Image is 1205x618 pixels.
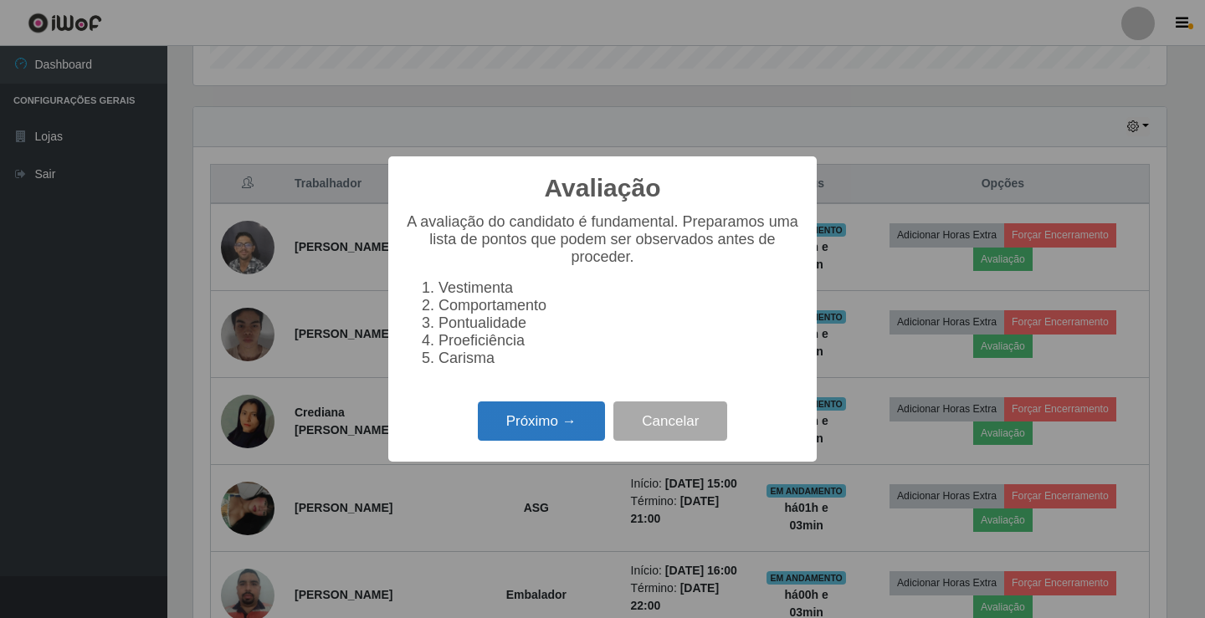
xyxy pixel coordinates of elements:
[613,401,727,441] button: Cancelar
[438,314,800,332] li: Pontualidade
[438,297,800,314] li: Comportamento
[438,350,800,367] li: Carisma
[438,279,800,297] li: Vestimenta
[545,173,661,203] h2: Avaliação
[405,213,800,266] p: A avaliação do candidato é fundamental. Preparamos uma lista de pontos que podem ser observados a...
[438,332,800,350] li: Proeficiência
[478,401,605,441] button: Próximo →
